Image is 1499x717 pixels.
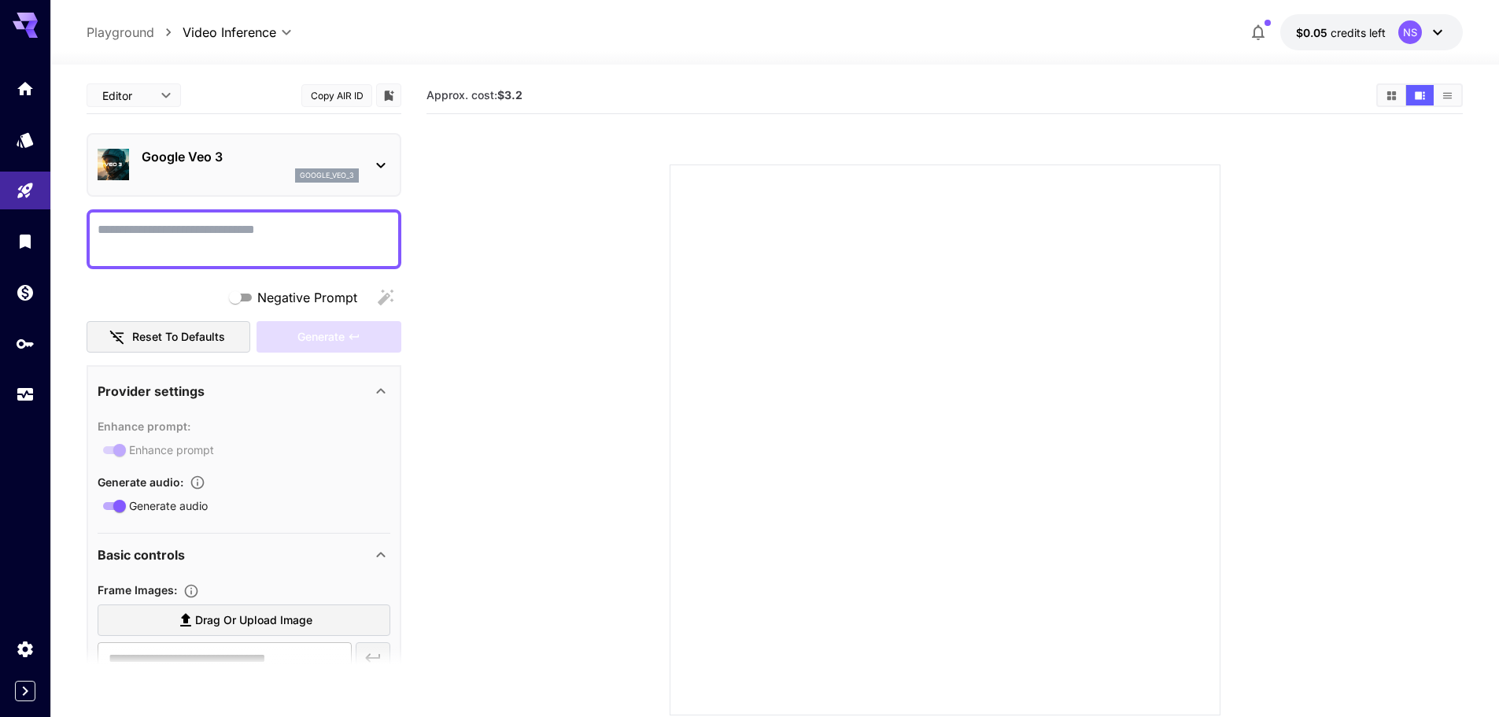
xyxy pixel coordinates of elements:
button: Upload frame images. [177,583,205,599]
div: Models [16,130,35,150]
div: Playground [16,181,35,201]
div: Show media in grid viewShow media in video viewShow media in list view [1376,83,1463,107]
div: Library [16,231,35,251]
button: Show media in list view [1434,85,1461,105]
span: Video Inference [183,23,276,42]
div: Provider settings [98,372,390,410]
div: NS [1398,20,1422,44]
nav: breadcrumb [87,23,183,42]
span: Generate audio [129,497,208,514]
div: Google Veo 3google_veo_3 [98,141,390,189]
button: Add to library [382,86,396,105]
p: google_veo_3 [300,170,354,181]
span: Approx. cost: [426,88,522,102]
span: Drag or upload image [195,611,312,630]
button: Reset to defaults [87,321,250,353]
b: $3.2 [497,88,522,102]
div: Settings [16,639,35,659]
p: Google Veo 3 [142,147,359,166]
span: Editor [102,87,151,104]
label: Drag or upload image [98,604,390,637]
div: Usage [16,385,35,405]
div: $0.05 [1296,24,1386,41]
div: Wallet [16,283,35,302]
span: $0.05 [1296,26,1331,39]
p: Basic controls [98,545,185,564]
span: Negative Prompt [257,288,357,307]
button: Expand sidebar [15,681,35,701]
div: API Keys [16,334,35,353]
a: Playground [87,23,154,42]
span: Frame Images : [98,583,177,597]
div: Home [16,79,35,98]
span: credits left [1331,26,1386,39]
span: Generate audio : [98,475,183,489]
button: Copy AIR ID [301,84,372,107]
button: $0.05NS [1280,14,1463,50]
p: Provider settings [98,382,205,401]
button: Show media in grid view [1378,85,1405,105]
div: Basic controls [98,536,390,574]
button: Show media in video view [1406,85,1434,105]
